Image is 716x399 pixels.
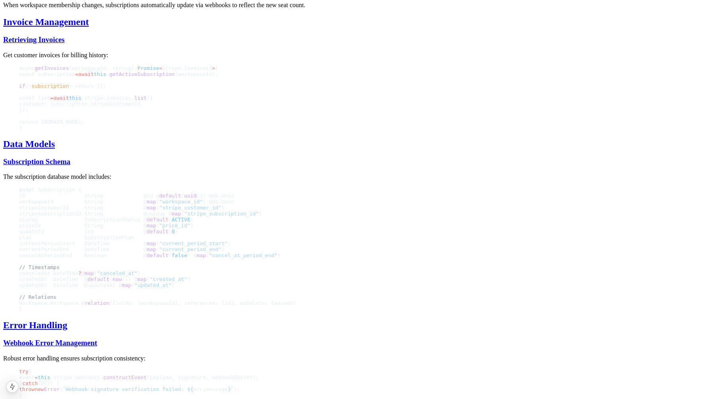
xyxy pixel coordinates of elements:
[19,211,172,217] span: stripeSubscriptionId String @unique @
[3,355,713,362] p: Robust error handling ensures subscription consistency:
[134,95,147,101] span: list
[50,374,103,380] span: .stripe.webhooks.
[212,65,215,71] span: >
[31,83,69,89] span: subscription
[234,386,240,392] span: );
[84,270,93,276] span: map
[156,246,159,252] span: (
[147,217,169,223] span: default
[19,374,35,380] span: event
[19,276,88,282] span: createdAt DateTime @
[156,199,159,205] span: (
[19,199,147,205] span: workspaceId String @
[150,276,187,282] span: "created_at"
[184,193,197,199] span: uuid
[3,17,89,27] a: Invoice Management
[19,65,35,71] span: async
[134,282,172,288] span: "updated_at"
[175,229,178,234] span: )
[122,276,137,282] span: ()) @
[109,276,113,282] span: (
[19,306,22,312] span: }
[69,65,137,71] span: (workspaceId: string):
[203,199,234,205] span: ) @db.Uuid
[181,211,184,217] span: (
[197,193,234,199] span: ()) @db.Uuid
[63,386,194,392] span: `Webhook signature verification failed: ${
[35,386,44,392] span: new
[19,386,35,392] span: throw
[78,71,94,77] span: await
[122,282,131,288] span: map
[19,71,75,77] span: const subscription
[19,95,50,101] span: const list
[94,270,97,276] span: (
[159,199,203,205] span: "workspace_id"
[97,270,138,276] span: "canceled_at"
[159,205,222,211] span: "stripe_customer_id"
[172,282,175,288] span: )
[159,223,190,229] span: "price_id"
[147,246,156,252] span: map
[19,229,147,234] span: quantity Int @
[193,386,202,392] span: err
[106,71,109,77] span: .
[53,95,69,101] span: await
[169,229,172,234] span: (
[50,95,53,101] span: =
[175,71,218,77] span: (workspaceId);
[3,2,713,9] p: When workspace membership changes, subscriptions automatically update via webhooks to reflect the...
[137,65,159,71] span: Promise
[131,282,134,288] span: (
[19,193,159,199] span: id String @id @
[3,139,55,149] a: Data Models
[38,380,60,386] span: (err) {
[103,374,147,380] span: constructEvent
[197,252,206,258] span: map
[137,270,140,276] span: )
[228,240,231,246] span: )
[147,229,169,234] span: default
[78,270,82,276] span: ?
[19,282,122,288] span: updatedAt DateTime @updatedAt @
[147,252,169,258] span: default
[3,339,97,347] a: Webhook Error Management
[137,276,146,282] span: map
[35,374,38,380] span: =
[222,246,225,252] span: )
[19,294,56,300] span: // Relations
[147,374,259,380] span: (payload, signature, webhookSecret);
[69,95,81,101] span: this
[22,380,38,386] span: catch
[82,95,134,101] span: .stripe.invoices.
[203,386,206,392] span: .
[259,211,262,217] span: )
[94,71,106,77] span: this
[172,252,187,258] span: false
[209,252,277,258] span: "cancel_at_period_end"
[187,276,191,282] span: )
[19,223,147,229] span: priceId String @
[3,52,713,59] p: Get customer invoices for billing history:
[44,386,60,392] span: Error
[109,71,175,77] span: getActiveSubscription
[19,119,84,125] span: return [DOMAIN_NAME];
[159,65,162,71] span: <
[69,83,106,89] span: ) return [];
[19,252,147,258] span: cancelAtPeriodEnd Boolean @
[147,223,156,229] span: map
[19,380,22,386] span: }
[159,246,222,252] span: "current_period_end"
[156,223,159,229] span: (
[206,252,209,258] span: (
[19,217,147,223] span: status SubscriptionStatus @
[19,264,60,270] span: // Timestamps
[19,270,78,276] span: canceledAt DateTime
[25,83,32,89] span: (!
[172,217,191,223] span: ACTIVE
[82,270,85,276] span: @
[172,211,181,217] span: map
[75,71,78,77] span: =
[19,187,82,193] span: model Subscription {
[3,320,67,330] a: Error Handling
